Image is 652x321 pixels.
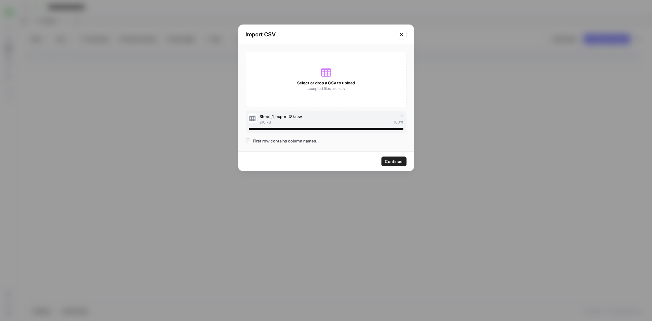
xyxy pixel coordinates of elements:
span: Select or drop a CSV to upload [297,80,355,86]
span: accepted files are .csv [307,86,345,91]
span: 100 % [394,120,404,125]
button: Continue [381,157,407,166]
h2: Import CSV [246,30,393,39]
input: First row contains column names. [246,138,251,143]
span: Continue [385,158,403,164]
span: Sheet_1_export (8).csv [260,113,302,120]
span: First row contains column names. [253,138,317,144]
button: Close modal [397,30,407,39]
span: 210 kB [260,120,271,125]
